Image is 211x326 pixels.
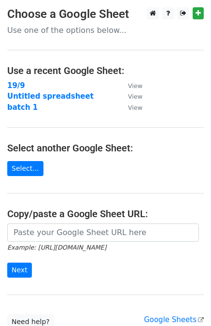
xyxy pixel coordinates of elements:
[118,92,142,101] a: View
[128,93,142,100] small: View
[7,161,43,176] a: Select...
[7,7,204,21] h3: Choose a Google Sheet
[7,25,204,35] p: Use one of the options below...
[118,81,142,90] a: View
[7,223,199,242] input: Paste your Google Sheet URL here
[7,208,204,220] h4: Copy/paste a Google Sheet URL:
[7,81,25,90] a: 19/9
[128,82,142,89] small: View
[7,263,32,278] input: Next
[128,104,142,111] small: View
[144,315,204,324] a: Google Sheets
[7,103,38,112] a: batch 1
[118,103,142,112] a: View
[7,142,204,154] h4: Select another Google Sheet:
[7,244,106,251] small: Example: [URL][DOMAIN_NAME]
[7,65,204,76] h4: Use a recent Google Sheet:
[7,92,94,101] a: Untitled spreadsheet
